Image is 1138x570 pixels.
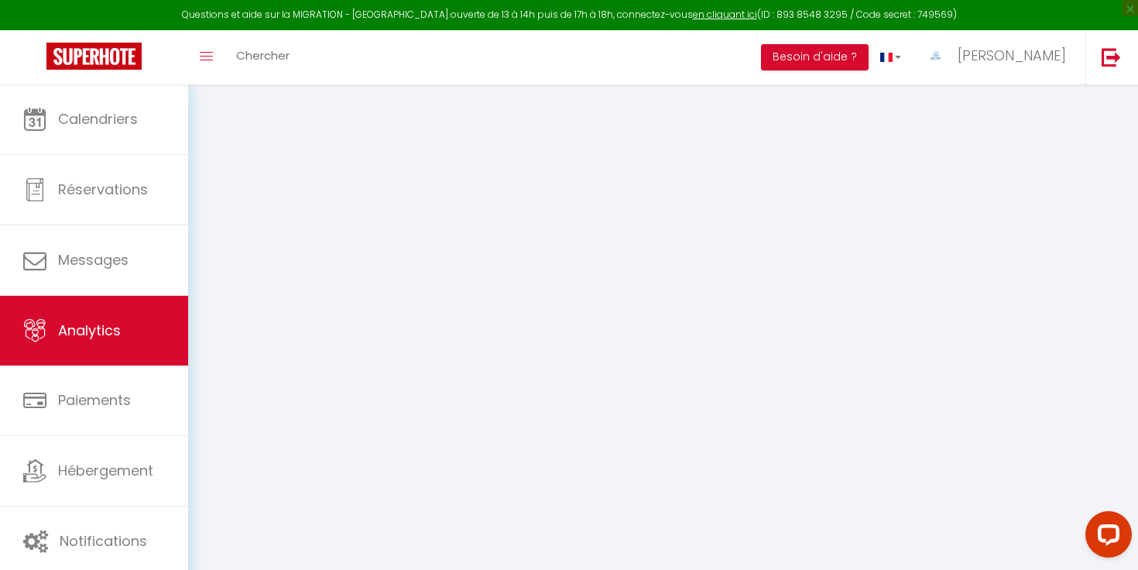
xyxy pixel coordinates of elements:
span: Chercher [236,47,290,64]
img: logout [1102,47,1121,67]
iframe: LiveChat chat widget [1073,505,1138,570]
span: Messages [58,250,129,270]
span: Hébergement [58,461,153,480]
span: [PERSON_NAME] [958,46,1066,65]
span: Calendriers [58,109,138,129]
a: en cliquant ici [693,8,757,21]
a: ... [PERSON_NAME] [913,30,1085,84]
span: Analytics [58,321,121,340]
img: Super Booking [46,43,142,70]
span: Réservations [58,180,148,199]
span: Notifications [60,531,147,551]
a: Chercher [225,30,301,84]
span: Paiements [58,390,131,410]
button: Besoin d'aide ? [761,44,869,70]
img: ... [924,44,948,67]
